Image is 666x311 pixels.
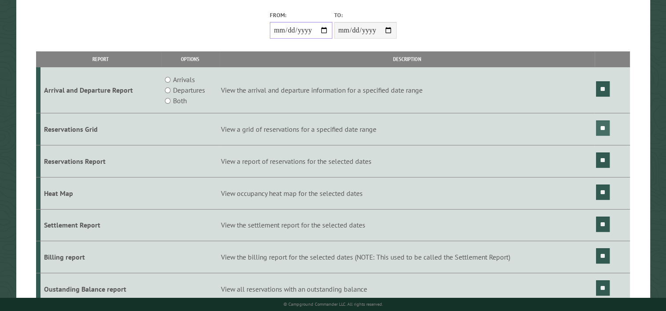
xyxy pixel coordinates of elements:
[220,113,595,145] td: View a grid of reservations for a specified date range
[173,85,205,95] label: Departures
[40,113,161,145] td: Reservations Grid
[220,241,595,273] td: View the billing report for the selected dates (NOTE: This used to be called the Settlement Report)
[220,51,595,67] th: Description
[270,11,332,19] label: From:
[161,51,220,67] th: Options
[283,301,383,307] small: © Campground Commander LLC. All rights reserved.
[40,209,161,241] td: Settlement Report
[40,51,161,67] th: Report
[40,145,161,177] td: Reservations Report
[220,145,595,177] td: View a report of reservations for the selected dates
[334,11,397,19] label: To:
[40,241,161,273] td: Billing report
[173,74,195,85] label: Arrivals
[220,273,595,305] td: View all reservations with an outstanding balance
[173,95,187,106] label: Both
[40,273,161,305] td: Oustanding Balance report
[40,67,161,113] td: Arrival and Departure Report
[40,177,161,209] td: Heat Map
[220,177,595,209] td: View occupancy heat map for the selected dates
[220,67,595,113] td: View the arrival and departure information for a specified date range
[220,209,595,241] td: View the settlement report for the selected dates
